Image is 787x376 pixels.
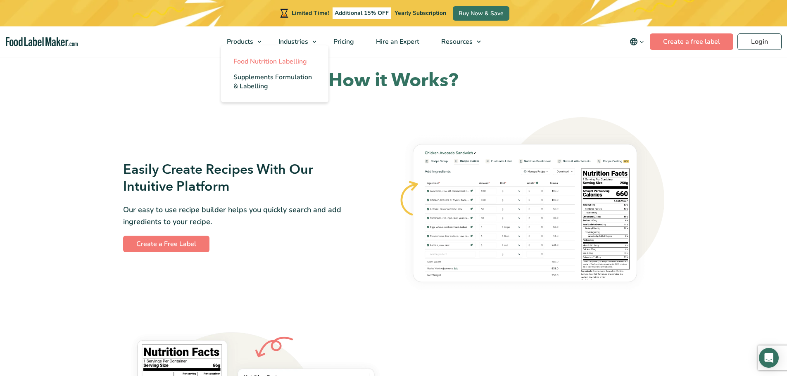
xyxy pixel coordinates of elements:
[233,73,312,91] span: Supplements Formulation & Labelling
[123,161,362,196] h3: Easily Create Recipes With Our Intuitive Platform
[123,204,362,228] p: Our easy to use recipe builder helps you quickly search and add ingredients to your recipe.
[365,26,428,57] a: Hire an Expert
[395,9,446,17] span: Yearly Subscription
[221,54,328,69] a: Food Nutrition Labelling
[123,236,209,252] a: Create a Free Label
[323,26,363,57] a: Pricing
[221,69,328,94] a: Supplements Formulation & Labelling
[233,57,307,66] span: Food Nutrition Labelling
[453,6,509,21] a: Buy Now & Save
[224,37,254,46] span: Products
[373,37,420,46] span: Hire an Expert
[333,7,391,19] span: Additional 15% OFF
[439,37,473,46] span: Resources
[650,33,733,50] a: Create a free label
[430,26,485,57] a: Resources
[276,37,309,46] span: Industries
[123,69,664,93] h2: How it Works?
[268,26,321,57] a: Industries
[759,348,779,368] div: Open Intercom Messenger
[331,37,355,46] span: Pricing
[216,26,266,57] a: Products
[292,9,329,17] span: Limited Time!
[737,33,782,50] a: Login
